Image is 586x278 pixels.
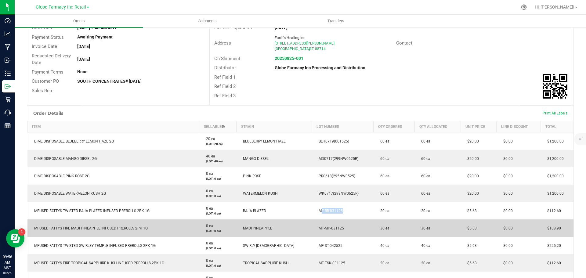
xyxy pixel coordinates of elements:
[240,157,269,161] span: MANGO DIESEL
[464,139,479,143] span: $20.00
[377,191,389,196] span: 60 ea
[377,244,389,248] span: 40 ea
[316,209,343,213] span: MF-BB-031125
[500,174,513,178] span: $0.00
[214,93,236,99] span: Ref Field 3
[541,121,573,132] th: Total
[464,157,479,161] span: $20.00
[32,53,71,66] span: Requested Delivery Date
[240,191,278,196] span: WATERMELON KUSH
[500,244,513,248] span: $0.00
[544,226,561,230] span: $168.90
[31,191,106,196] span: DIME DISPOSABLE WATERMELON KUSH 2G
[500,261,513,265] span: $0.00
[214,74,236,80] span: Ref Field 1
[214,65,236,70] span: Distributor
[377,226,389,230] span: 30 ea
[5,96,11,103] inline-svg: Retail
[315,47,326,51] span: 85714
[275,36,305,40] span: Earth's Healing Inc
[5,57,11,63] inline-svg: Inbound
[36,5,86,10] span: Globe Farmacy Inc Retail
[520,4,528,10] div: Manage settings
[543,74,567,99] img: Scan me!
[214,40,231,46] span: Address
[203,263,233,268] p: (LOT: 0 ea)
[418,226,430,230] span: 30 ea
[500,139,513,143] span: $0.00
[203,258,213,263] span: 0 ea
[464,226,477,230] span: $5.63
[27,121,199,132] th: Item
[316,261,345,265] span: MF-TSK-031125
[31,157,97,161] span: DIME DISPOSABLE MANGO DIESEL 2G
[77,25,117,30] strong: [DATE] 7:48 AM MST
[461,121,497,132] th: Unit Price
[5,44,11,50] inline-svg: Manufacturing
[203,154,215,158] span: 40 ea
[203,206,213,211] span: 0 ea
[500,209,513,213] span: $0.00
[414,121,461,132] th: Qty Allocated
[203,246,233,251] p: (LOT: 0 ea)
[77,44,90,49] strong: [DATE]
[240,226,272,230] span: MAUI PINEAPPLE
[309,47,309,51] span: ,
[544,244,561,248] span: $225.20
[500,226,513,230] span: $0.00
[418,191,430,196] span: 60 ea
[199,121,236,132] th: Sellable
[31,226,148,230] span: MFUSED FATTYS FIRE MAUI PINEAPPLE INFUSED PREROLLS 2PK 1G
[316,226,344,230] span: MF-MP-031125
[464,209,477,213] span: $5.63
[275,25,288,30] strong: [DATE]
[544,261,561,265] span: $112.60
[275,56,303,61] a: 20250825-001
[377,174,389,178] span: 60 ea
[377,209,389,213] span: 20 ea
[377,139,389,143] span: 60 ea
[544,157,564,161] span: $1,200.00
[203,229,233,233] p: (LOT: 0 ea)
[31,139,114,143] span: DIME DISPOSABLE BLUEBERRY LEMON HAZE 2G
[544,191,564,196] span: $1,200.00
[240,244,294,248] span: SWIRLY [DEMOGRAPHIC_DATA]
[312,121,374,132] th: Lot Number
[544,209,561,213] span: $112.60
[418,139,430,143] span: 60 ea
[275,65,365,70] strong: Globe Farmacy Inc Processing and Distribution
[418,261,430,265] span: 20 ea
[396,40,412,46] span: Contact
[418,244,430,248] span: 40 ea
[77,79,142,84] strong: SOUTH CONCENTRATES# [DATE]
[418,209,430,213] span: 20 ea
[5,110,11,116] inline-svg: Call Center
[32,34,64,40] span: Payment Status
[240,209,266,213] span: BAJA BLAZED
[377,261,389,265] span: 20 ea
[316,244,342,248] span: MF-ST-042525
[203,176,233,181] p: (LOT: 0 ea)
[464,174,479,178] span: $20.00
[77,69,88,74] strong: None
[31,261,164,265] span: MFUSED FATTYS FIRE TROPICAL SAPPHIRE KUSH INFUSED PREROLLS 2PK 1G
[65,18,93,24] span: Orders
[214,84,236,89] span: Ref Field 2
[31,209,150,213] span: MFUSED FATTYS TWISTED BAJA BLAZED INFUSED PREROLLS 2PK 1G
[535,5,574,9] span: Hi, [PERSON_NAME]!
[32,25,53,31] span: Order Date
[190,18,225,24] span: Shipments
[544,139,564,143] span: $1,200.00
[33,111,63,116] h1: Order Details
[464,191,479,196] span: $20.00
[203,171,213,176] span: 0 ea
[418,174,430,178] span: 60 ea
[240,139,286,143] span: BLUEBERRY LEMON HAZE
[316,157,358,161] span: MD0717(299NW0625R)
[464,261,477,265] span: $5.63
[309,47,314,51] span: AZ
[203,211,233,216] p: (LOT: 0 ea)
[543,74,567,99] qrcode: 00006567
